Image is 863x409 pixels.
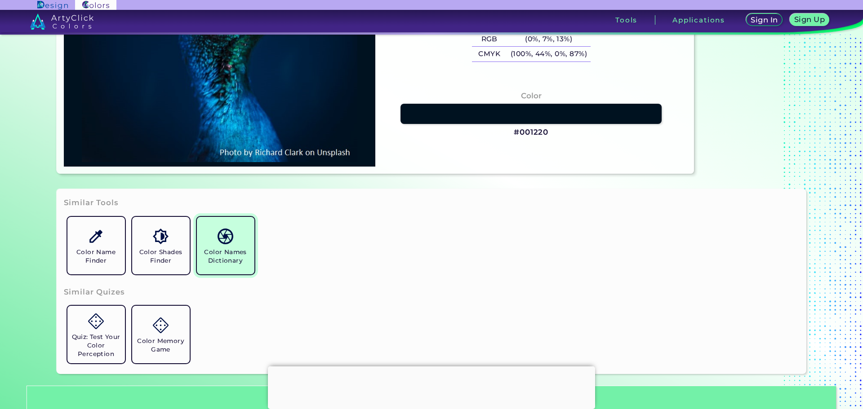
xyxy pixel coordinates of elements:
[200,248,251,265] h5: Color Names Dictionary
[514,127,548,138] h3: #001220
[747,14,781,26] a: Sign In
[88,313,104,329] img: icon_game.svg
[37,1,67,9] img: ArtyClick Design logo
[136,248,186,265] h5: Color Shades Finder
[507,47,591,62] h5: (100%, 44%, 0%, 87%)
[507,32,591,47] h5: (0%, 7%, 13%)
[472,32,507,47] h5: RGB
[268,366,595,407] iframe: Advertisement
[153,317,169,333] img: icon_game.svg
[129,302,193,367] a: Color Memory Game
[88,229,104,244] img: icon_color_name_finder.svg
[64,287,125,298] h3: Similar Quizes
[64,302,129,367] a: Quiz: Test Your Color Perception
[193,213,258,278] a: Color Names Dictionary
[752,17,777,23] h5: Sign In
[615,17,637,23] h3: Tools
[792,14,827,26] a: Sign Up
[129,213,193,278] a: Color Shades Finder
[30,13,93,30] img: logo_artyclick_colors_white.svg
[71,333,121,358] h5: Quiz: Test Your Color Perception
[672,17,725,23] h3: Applications
[71,248,121,265] h5: Color Name Finder
[136,337,186,354] h5: Color Memory Game
[64,213,129,278] a: Color Name Finder
[796,16,823,23] h5: Sign Up
[218,229,233,244] img: icon_color_names_dictionary.svg
[521,89,542,102] h4: Color
[153,229,169,244] img: icon_color_shades.svg
[64,198,119,208] h3: Similar Tools
[472,47,507,62] h5: CMYK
